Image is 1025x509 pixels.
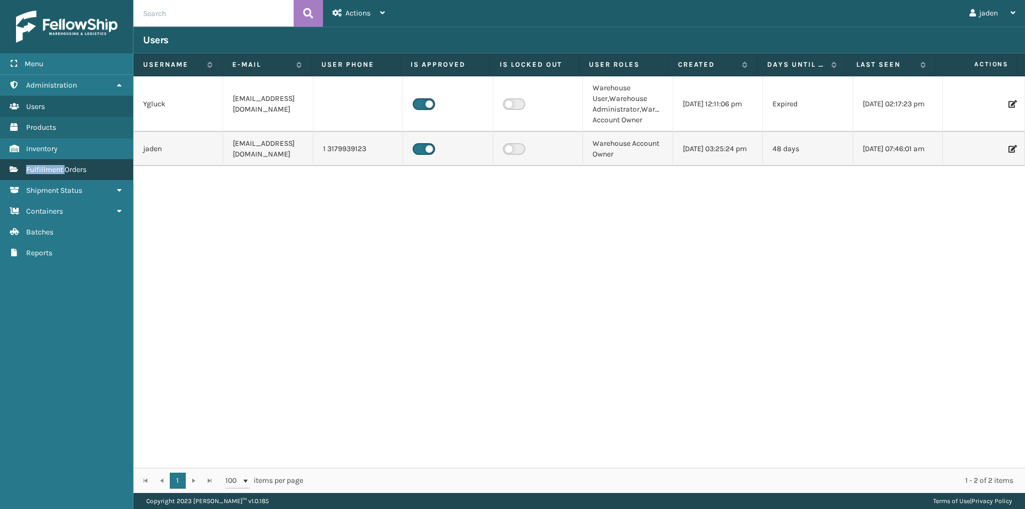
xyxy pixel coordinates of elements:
span: items per page [225,473,303,489]
label: Created [678,60,737,69]
span: Batches [26,228,53,237]
label: User Roles [589,60,658,69]
i: Edit [1008,145,1015,153]
i: Edit [1008,100,1015,108]
label: Username [143,60,202,69]
td: [DATE] 12:11:06 pm [673,76,763,132]
span: 100 [225,475,241,486]
td: Warehouse Account Owner [583,132,673,166]
label: Last Seen [856,60,915,69]
label: User phone [321,60,391,69]
td: Ygluck [133,76,223,132]
span: Users [26,102,45,111]
td: Warehouse User,Warehouse Administrator,Warehouse Account Owner [583,76,673,132]
label: Is Approved [411,60,480,69]
div: | [933,493,1012,509]
span: Actions [939,56,1015,73]
span: Menu [25,59,43,68]
a: Privacy Policy [972,497,1012,505]
p: Copyright 2023 [PERSON_NAME]™ v 1.0.185 [146,493,269,509]
img: logo [16,11,117,43]
span: Reports [26,248,52,257]
label: E-mail [232,60,291,69]
td: jaden [133,132,223,166]
span: Fulfillment Orders [26,165,86,174]
span: Actions [345,9,370,18]
td: 48 days [763,132,853,166]
a: Terms of Use [933,497,970,505]
div: 1 - 2 of 2 items [318,475,1013,486]
td: [DATE] 02:17:23 pm [853,76,943,132]
td: [EMAIL_ADDRESS][DOMAIN_NAME] [223,76,313,132]
a: 1 [170,473,186,489]
td: Expired [763,76,853,132]
span: Administration [26,81,77,90]
label: Is Locked Out [500,60,569,69]
span: Containers [26,207,63,216]
td: [DATE] 07:46:01 am [853,132,943,166]
span: Shipment Status [26,186,82,195]
h3: Users [143,34,169,46]
td: [DATE] 03:25:24 pm [673,132,763,166]
label: Days until password expires [767,60,826,69]
span: Products [26,123,56,132]
td: 1 3179939123 [313,132,403,166]
span: Inventory [26,144,58,153]
td: [EMAIL_ADDRESS][DOMAIN_NAME] [223,132,313,166]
